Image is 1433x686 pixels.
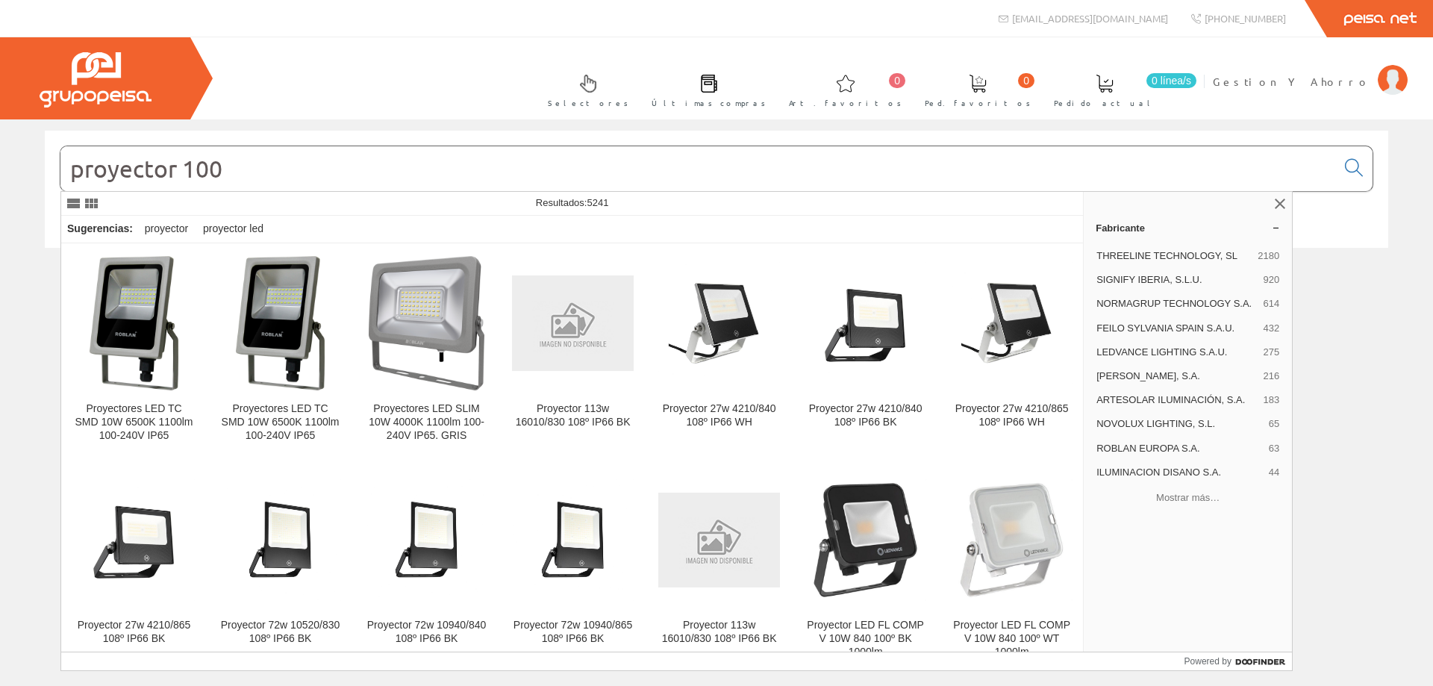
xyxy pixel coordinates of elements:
div: Proyector 27w 4210/865 108º IP66 BK [73,619,195,646]
img: Proyector 27w 4210/840 108º IP66 WH [658,262,780,384]
a: Proyector 27w 4210/840 108º IP66 WH Proyector 27w 4210/840 108º IP66 WH [646,244,792,460]
a: Proyector 113w 16010/830 108º IP66 BK Proyector 113w 16010/830 108º IP66 BK [646,461,792,676]
div: Proyector 27w 4210/865 108º IP66 WH [951,402,1073,429]
div: © Grupo Peisa [45,266,1388,279]
img: Proyector 113w 16010/830 108º IP66 BK [658,493,780,587]
a: Proyector 27w 4210/865 108º IP66 WH Proyector 27w 4210/865 108º IP66 WH [939,244,1084,460]
span: ARTESOLAR ILUMINACIÓN, S.A. [1096,393,1257,407]
a: Proyector 27w 4210/840 108º IP66 BK Proyector 27w 4210/840 108º IP66 BK [793,244,938,460]
a: Proyector 72w 10940/840 108º IP66 BK Proyector 72w 10940/840 108º IP66 BK [354,461,499,676]
span: 65 [1269,417,1279,431]
a: Fabricante [1084,216,1292,240]
img: Proyectores LED TC SMD 10W 6500K 1100lm 100-240V IP65 [90,256,178,390]
img: Proyector 113w 16010/830 108º IP66 BK [512,275,634,370]
a: Proyectores LED TC SMD 10W 6500K 1100lm 100-240V IP65 Proyectores LED TC SMD 10W 6500K 1100lm 100... [61,244,207,460]
div: Proyector LED FL COMP V 10W 840 100º BK 1000lm [805,619,926,659]
img: Proyector 27w 4210/865 108º IP66 WH [951,262,1073,384]
span: 183 [1263,393,1279,407]
span: Últimas compras [652,96,766,110]
span: 216 [1263,369,1279,383]
span: NORMAGRUP TECHNOLOGY S.A. [1096,297,1257,311]
span: [EMAIL_ADDRESS][DOMAIN_NAME] [1012,12,1168,25]
div: proyector [139,216,194,243]
span: 0 [889,73,905,88]
div: Proyector 27w 4210/840 108º IP66 WH [658,402,780,429]
a: Proyector 72w 10940/865 108º IP66 BK Proyector 72w 10940/865 108º IP66 BK [500,461,646,676]
a: Powered by [1184,652,1293,670]
span: 5241 [587,197,608,208]
a: Selectores [533,62,636,116]
span: Resultados: [536,197,609,208]
a: Proyector LED FL COMP V 10W 840 100º BK 1000lm Proyector LED FL COMP V 10W 840 100º BK 1000lm [793,461,938,676]
div: Proyector 72w 10940/865 108º IP66 BK [512,619,634,646]
div: Proyectores LED SLIM 10W 4000K 1100lm 100-240V IP65. GRIS [366,402,487,443]
span: Gestion Y Ahorro [1213,74,1370,89]
a: Proyectores LED SLIM 10W 4000K 1100lm 100-240V IP65. GRIS Proyectores LED SLIM 10W 4000K 1100lm 1... [354,244,499,460]
span: ROBLAN EUROPA S.A. [1096,442,1263,455]
input: Buscar... [60,146,1336,191]
span: Ped. favoritos [925,96,1031,110]
span: [PERSON_NAME], S.A. [1096,369,1257,383]
img: Proyector 72w 10940/865 108º IP66 BK [512,479,634,601]
span: 2180 [1258,249,1279,263]
div: proyector led [197,216,269,243]
span: 275 [1263,346,1279,359]
span: THREELINE TECHNOLOGY, SL [1096,249,1252,263]
span: Selectores [548,96,628,110]
img: Proyector LED FL COMP V 10W 840 100º WT 1000lm [951,479,1073,601]
img: Proyector 72w 10940/840 108º IP66 BK [366,479,487,601]
img: Proyector 27w 4210/865 108º IP66 BK [73,479,195,601]
button: Mostrar más… [1090,486,1286,511]
span: Powered by [1184,655,1231,668]
span: NOVOLUX LIGHTING, S.L. [1096,417,1263,431]
span: 63 [1269,442,1279,455]
span: 0 [1018,73,1034,88]
div: Proyector 113w 16010/830 108º IP66 BK [658,619,780,646]
img: Grupo Peisa [40,52,152,107]
span: [PHONE_NUMBER] [1205,12,1286,25]
div: Proyector LED FL COMP V 10W 840 100º WT 1000lm [951,619,1073,659]
img: Proyectores LED TC SMD 10W 6500K 1100lm 100-240V IP65 [236,256,325,390]
span: 614 [1263,297,1279,311]
a: Proyector 27w 4210/865 108º IP66 BK Proyector 27w 4210/865 108º IP66 BK [61,461,207,676]
img: Proyector 27w 4210/840 108º IP66 BK [805,262,926,384]
img: Proyector 72w 10520/830 108º IP66 BK [219,479,341,601]
div: Proyector 72w 10940/840 108º IP66 BK [366,619,487,646]
a: Proyector 113w 16010/830 108º IP66 BK Proyector 113w 16010/830 108º IP66 BK [500,244,646,460]
div: Proyector 113w 16010/830 108º IP66 BK [512,402,634,429]
a: Gestion Y Ahorro [1213,62,1408,76]
span: 44 [1269,466,1279,479]
span: 0 línea/s [1146,73,1196,88]
a: Proyector LED FL COMP V 10W 840 100º WT 1000lm Proyector LED FL COMP V 10W 840 100º WT 1000lm [939,461,1084,676]
img: Proyectores LED SLIM 10W 4000K 1100lm 100-240V IP65. GRIS [369,256,484,390]
span: Art. favoritos [789,96,902,110]
span: SIGNIFY IBERIA, S.L.U. [1096,273,1257,287]
div: Proyectores LED TC SMD 10W 6500K 1100lm 100-240V IP65 [219,402,341,443]
a: Proyectores LED TC SMD 10W 6500K 1100lm 100-240V IP65 Proyectores LED TC SMD 10W 6500K 1100lm 100... [207,244,353,460]
span: LEDVANCE LIGHTING S.A.U. [1096,346,1257,359]
a: Últimas compras [637,62,773,116]
img: Proyector LED FL COMP V 10W 840 100º BK 1000lm [805,479,926,601]
div: Proyector 27w 4210/840 108º IP66 BK [805,402,926,429]
span: Pedido actual [1054,96,1155,110]
span: FEILO SYLVANIA SPAIN S.A.U. [1096,322,1257,335]
div: Proyector 72w 10520/830 108º IP66 BK [219,619,341,646]
span: 920 [1263,273,1279,287]
div: Proyectores LED TC SMD 10W 6500K 1100lm 100-240V IP65 [73,402,195,443]
a: Proyector 72w 10520/830 108º IP66 BK Proyector 72w 10520/830 108º IP66 BK [207,461,353,676]
span: 432 [1263,322,1279,335]
span: ILUMINACION DISANO S.A. [1096,466,1263,479]
div: Sugerencias: [61,219,136,240]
